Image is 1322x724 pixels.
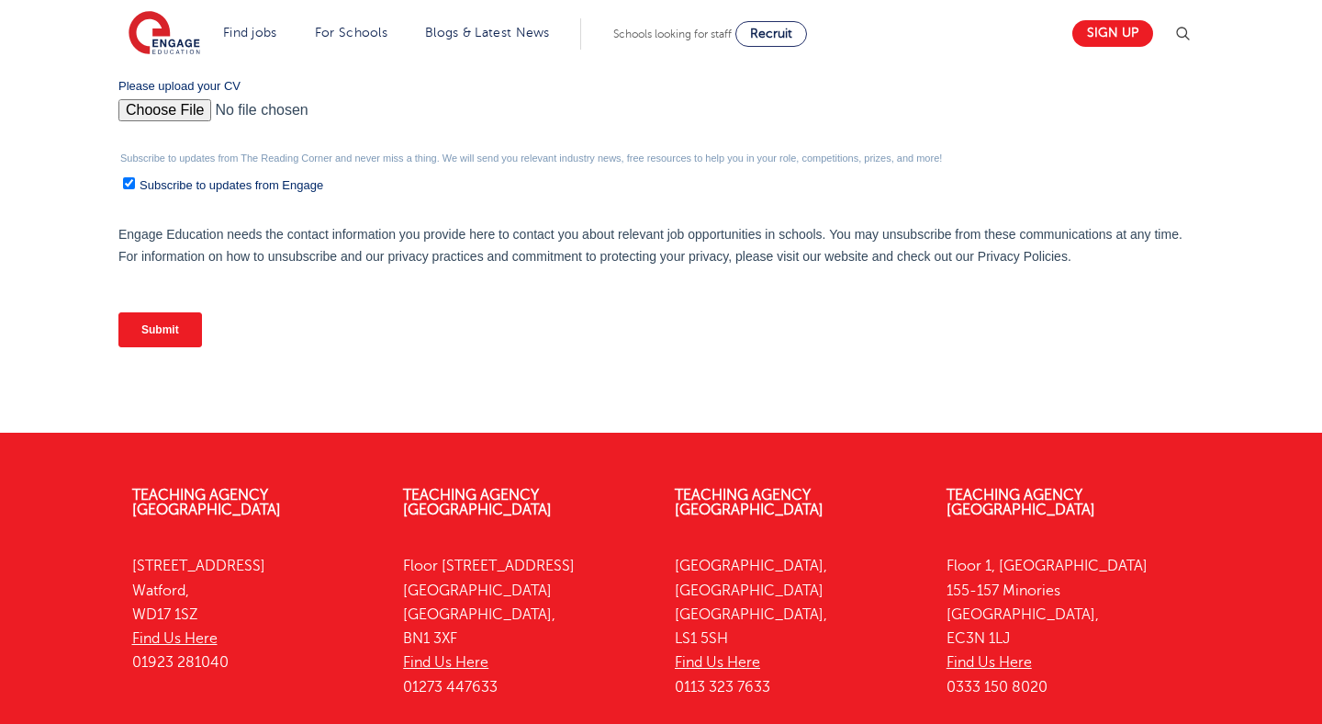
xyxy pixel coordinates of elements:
a: Teaching Agency [GEOGRAPHIC_DATA] [403,487,552,518]
p: [GEOGRAPHIC_DATA], [GEOGRAPHIC_DATA] [GEOGRAPHIC_DATA], LS1 5SH 0113 323 7633 [675,554,919,699]
a: Find Us Here [675,654,760,671]
a: Find Us Here [132,630,218,647]
span: Recruit [750,27,792,40]
p: [STREET_ADDRESS] Watford, WD17 1SZ 01923 281040 [132,554,376,674]
input: *Contact Number [543,61,1080,97]
span: Subscribe to updates from Engage [21,632,205,646]
p: Floor [STREET_ADDRESS] [GEOGRAPHIC_DATA] [GEOGRAPHIC_DATA], BN1 3XF 01273 447633 [403,554,647,699]
a: Recruit [735,21,807,47]
a: For Schools [315,26,387,40]
a: Find Us Here [947,654,1032,671]
span: Schools looking for staff [613,28,732,40]
a: Find Us Here [403,654,488,671]
input: *Last name [543,4,1080,40]
a: Find jobs [223,26,277,40]
a: Teaching Agency [GEOGRAPHIC_DATA] [947,487,1095,518]
img: Engage Education [129,11,200,57]
input: Subscribe to updates from Engage [5,631,17,643]
a: Sign up [1072,20,1153,47]
a: Blogs & Latest News [425,26,550,40]
a: Teaching Agency [GEOGRAPHIC_DATA] [132,487,281,518]
p: Floor 1, [GEOGRAPHIC_DATA] 155-157 Minories [GEOGRAPHIC_DATA], EC3N 1LJ 0333 150 8020 [947,554,1191,699]
a: Teaching Agency [GEOGRAPHIC_DATA] [675,487,823,518]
